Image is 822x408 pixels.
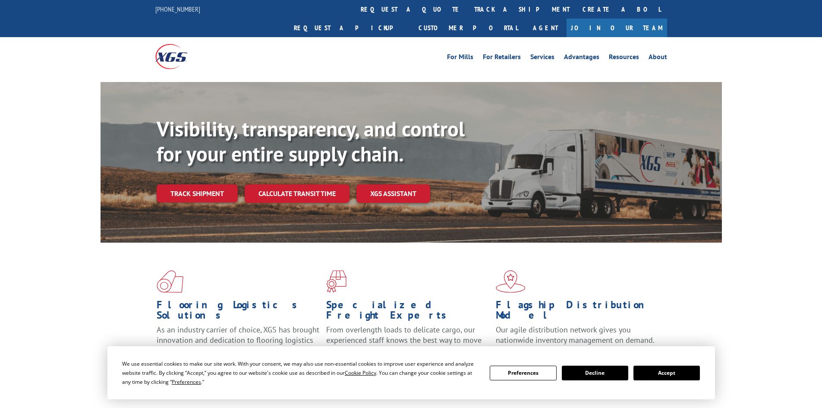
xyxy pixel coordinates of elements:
a: For Retailers [483,54,521,63]
img: xgs-icon-flagship-distribution-model-red [496,270,526,293]
a: Services [530,54,554,63]
a: XGS ASSISTANT [356,184,430,203]
img: xgs-icon-total-supply-chain-intelligence-red [157,270,183,293]
a: Calculate transit time [245,184,350,203]
a: Join Our Team [567,19,667,37]
h1: Flagship Distribution Model [496,300,659,325]
button: Accept [633,366,700,380]
span: Preferences [172,378,201,386]
h1: Specialized Freight Experts [326,300,489,325]
a: Track shipment [157,184,238,202]
h1: Flooring Logistics Solutions [157,300,320,325]
button: Decline [562,366,628,380]
a: Request a pickup [287,19,412,37]
span: Cookie Policy [345,369,376,376]
a: About [649,54,667,63]
img: xgs-icon-focused-on-flooring-red [326,270,346,293]
a: For Mills [447,54,473,63]
span: Our agile distribution network gives you nationwide inventory management on demand. [496,325,655,345]
a: Agent [524,19,567,37]
span: As an industry carrier of choice, XGS has brought innovation and dedication to flooring logistics... [157,325,319,355]
div: Cookie Consent Prompt [107,346,715,399]
a: Customer Portal [412,19,524,37]
a: [PHONE_NUMBER] [155,5,200,13]
a: Resources [609,54,639,63]
a: Advantages [564,54,599,63]
button: Preferences [490,366,556,380]
p: From overlength loads to delicate cargo, our experienced staff knows the best way to move your fr... [326,325,489,363]
div: We use essential cookies to make our site work. With your consent, we may also use non-essential ... [122,359,479,386]
b: Visibility, transparency, and control for your entire supply chain. [157,115,465,167]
